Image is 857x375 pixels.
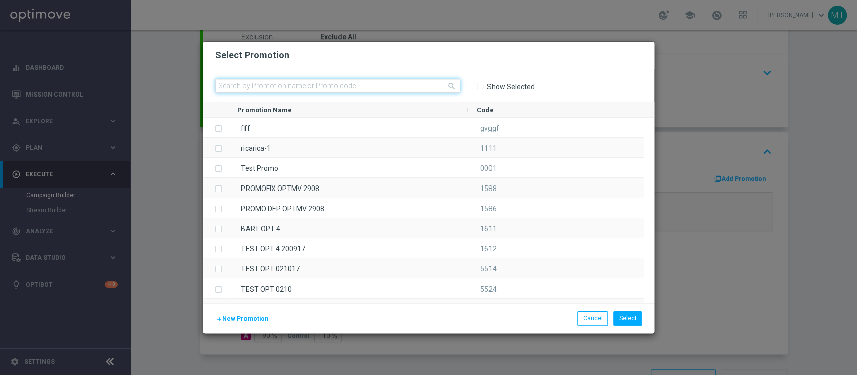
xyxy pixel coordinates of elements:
[215,79,460,93] input: Search by Promotion name or Promo code
[480,285,497,293] span: 5524
[480,245,497,253] span: 1612
[480,205,497,213] span: 1586
[203,138,228,158] div: Press SPACE to select this row.
[215,313,269,324] button: New Promotion
[228,138,468,157] div: ricarica-1
[228,218,644,238] div: Press SPACE to select this row.
[228,258,468,278] div: TEST OPT 021017
[577,311,608,325] button: Cancel
[480,164,497,172] span: 0001
[480,144,497,152] span: 1111
[228,178,644,198] div: Press SPACE to select this row.
[203,178,228,198] div: Press SPACE to select this row.
[228,299,644,319] div: Press SPACE to select this row.
[228,118,644,138] div: Press SPACE to select this row.
[203,278,228,299] div: Press SPACE to select this row.
[228,238,644,258] div: Press SPACE to select this row.
[228,178,468,198] div: PROMOFIX OPTMV 2908
[447,82,456,91] i: search
[228,138,644,158] div: Press SPACE to select this row.
[215,49,289,61] h2: Select Promotion
[228,158,468,177] div: Test Promo
[228,158,644,178] div: Press SPACE to select this row.
[237,106,292,114] span: Promotion Name
[228,278,644,299] div: Press SPACE to select this row.
[480,265,497,273] span: 5514
[228,299,468,318] div: TEST OPT0310
[228,198,644,218] div: Press SPACE to select this row.
[480,225,497,233] span: 1611
[613,311,642,325] button: Select
[203,198,228,218] div: Press SPACE to select this row.
[480,124,499,132] span: gvggf
[203,118,228,138] div: Press SPACE to select this row.
[228,278,468,298] div: TEST OPT 0210
[203,218,228,238] div: Press SPACE to select this row.
[228,118,468,137] div: fff
[228,218,468,238] div: BART OPT 4
[203,299,228,319] div: Press SPACE to select this row.
[216,316,222,322] i: add
[477,106,494,114] span: Code
[203,238,228,258] div: Press SPACE to select this row.
[480,184,497,193] span: 1588
[203,258,228,278] div: Press SPACE to select this row.
[228,258,644,278] div: Press SPACE to select this row.
[486,82,535,91] label: Show Selected
[228,198,468,218] div: PROMO DEP OPTMV 2908
[222,315,268,322] span: New Promotion
[228,238,468,258] div: TEST OPT 4 200917
[203,158,228,178] div: Press SPACE to select this row.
